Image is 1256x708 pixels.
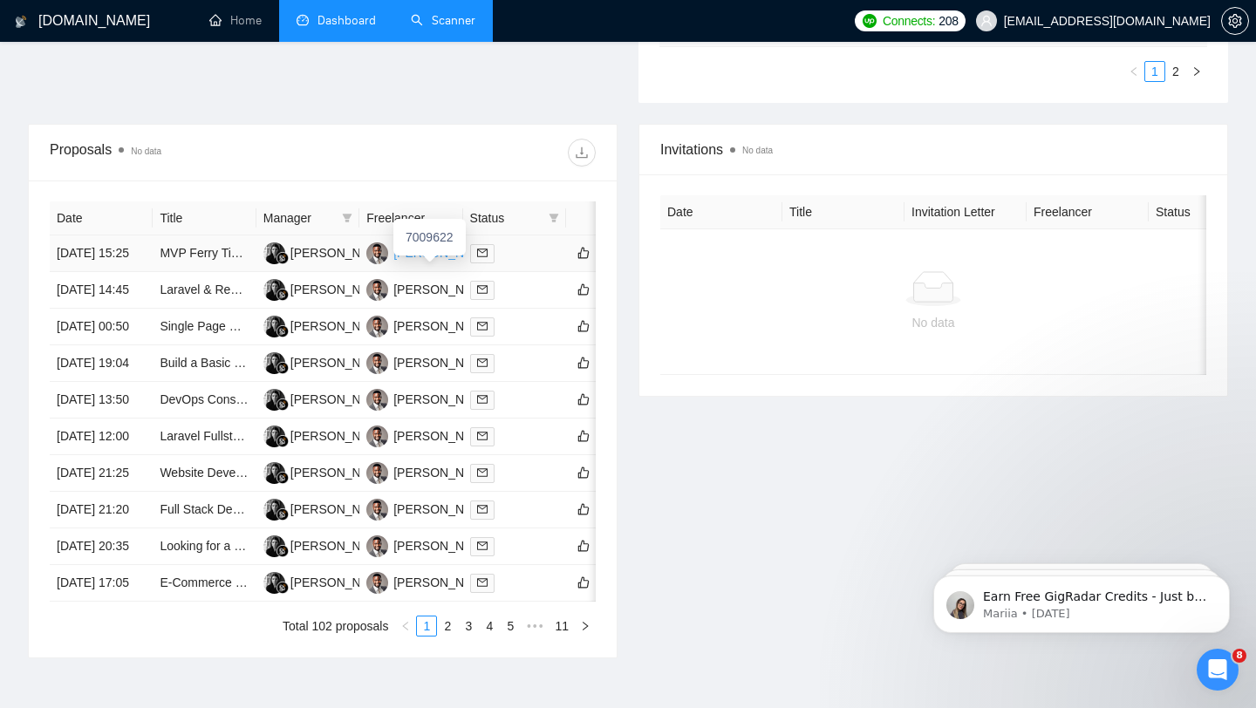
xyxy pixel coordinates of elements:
[263,208,335,228] span: Manager
[366,352,388,374] img: AA
[438,616,457,636] a: 2
[573,242,594,263] button: like
[290,353,391,372] div: [PERSON_NAME]
[366,389,388,411] img: AA
[660,139,1206,160] span: Invitations
[276,398,289,411] img: gigradar-bm.png
[459,616,478,636] a: 3
[742,146,773,155] span: No data
[477,504,488,514] span: mail
[366,316,388,337] img: AA
[417,616,436,636] a: 1
[577,575,590,589] span: like
[131,146,161,156] span: No data
[580,621,590,631] span: right
[263,282,391,296] a: MK[PERSON_NAME]
[573,279,594,300] button: like
[575,616,596,637] button: right
[549,616,575,637] li: 11
[395,616,416,637] li: Previous Page
[366,499,388,521] img: AA
[1222,14,1248,28] span: setting
[50,309,153,345] td: [DATE] 00:50
[153,382,256,419] td: DevOps Consultant | Optimize ECS, EKS, and Cloud Infrastructure for Modern Web Applications & Cost
[577,392,590,406] span: like
[1145,62,1164,81] a: 1
[276,545,289,557] img: gigradar-bm.png
[50,419,153,455] td: [DATE] 12:00
[393,536,494,555] div: [PERSON_NAME]
[153,528,256,565] td: Looking for a Lead Dev Who Likes to Get Sh*t Done
[674,313,1192,332] div: No data
[153,345,256,382] td: Build a Basic HIPAA-Compliant Patient Portal
[160,246,587,260] a: MVP Ferry Ticket Booking Website (Frontend, PHP/MySQL + Ferryhopper API)
[393,463,494,482] div: [PERSON_NAME]
[477,357,488,368] span: mail
[393,573,494,592] div: [PERSON_NAME]
[1166,62,1185,81] a: 2
[477,467,488,478] span: mail
[477,284,488,295] span: mail
[290,573,391,592] div: [PERSON_NAME]
[209,13,262,28] a: homeHome
[263,572,285,594] img: MK
[359,201,462,235] th: Freelancer
[50,528,153,565] td: [DATE] 20:35
[573,499,594,520] button: like
[479,616,500,637] li: 4
[1221,14,1249,28] a: setting
[577,466,590,480] span: like
[393,317,494,336] div: [PERSON_NAME]
[276,325,289,337] img: gigradar-bm.png
[393,500,494,519] div: [PERSON_NAME]
[366,355,494,369] a: AA[PERSON_NAME]
[577,539,590,553] span: like
[366,462,388,484] img: AA
[160,502,531,516] a: Full Stack Developer Needed - Vue.js, [PERSON_NAME], MongoDB
[50,492,153,528] td: [DATE] 21:20
[1191,66,1202,77] span: right
[366,318,494,332] a: AA[PERSON_NAME]
[907,539,1256,661] iframe: Intercom notifications message
[160,283,545,296] a: Laravel & React/Next.js Developer Needed to Implement Figma Design
[1165,61,1186,82] li: 2
[573,316,594,337] button: like
[577,319,590,333] span: like
[393,219,466,255] div: 7009622
[15,8,27,36] img: logo
[160,466,413,480] a: Website Developer Needed for Custom Project
[263,535,285,557] img: MK
[290,500,391,519] div: [PERSON_NAME]
[500,616,521,637] li: 5
[283,616,388,637] li: Total 102 proposals
[521,616,549,637] span: •••
[569,146,595,160] span: download
[863,14,877,28] img: upwork-logo.png
[50,565,153,602] td: [DATE] 17:05
[477,541,488,551] span: mail
[366,282,494,296] a: AA[PERSON_NAME]
[573,425,594,446] button: like
[366,242,388,264] img: AA
[153,419,256,455] td: Laravel Fullstack Developer
[366,575,494,589] a: AA[PERSON_NAME]
[50,201,153,235] th: Date
[276,435,289,447] img: gigradar-bm.png
[263,352,285,374] img: MK
[256,201,359,235] th: Manager
[290,426,391,446] div: [PERSON_NAME]
[458,616,479,637] li: 3
[342,213,352,223] span: filter
[290,390,391,409] div: [PERSON_NAME]
[153,455,256,492] td: Website Developer Needed for Custom Project
[263,391,391,405] a: MK[PERSON_NAME]
[1027,195,1149,229] th: Freelancer
[366,572,388,594] img: AA
[153,201,256,235] th: Title
[366,391,494,405] a: AA[PERSON_NAME]
[1197,649,1239,691] iframe: Intercom live chat
[263,279,285,301] img: MK
[477,577,488,588] span: mail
